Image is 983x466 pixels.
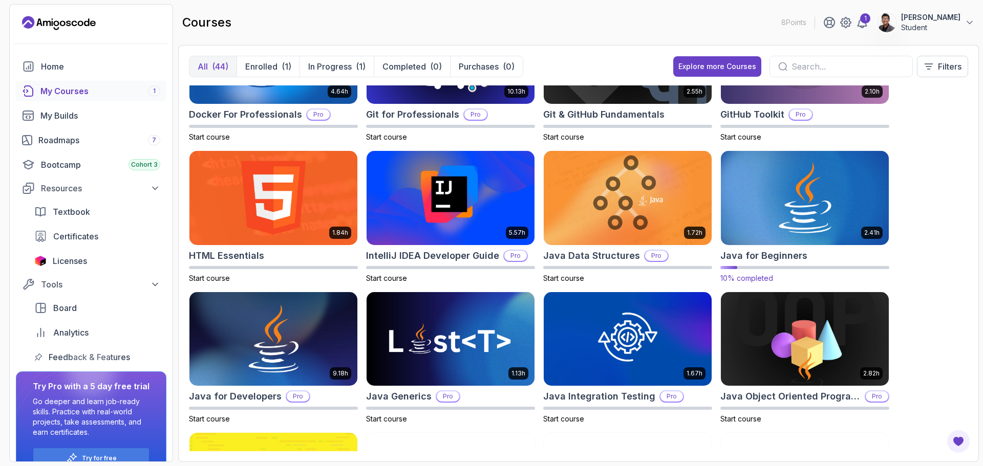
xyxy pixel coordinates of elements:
[16,56,166,77] a: home
[459,60,499,73] p: Purchases
[189,132,230,141] span: Start course
[509,229,525,237] p: 5.57h
[366,249,499,263] h2: IntelliJ IDEA Developer Guide
[660,391,683,402] p: Pro
[287,391,309,402] p: Pro
[82,454,117,462] a: Try for free
[16,154,166,175] a: bootcamp
[367,151,535,245] img: IntelliJ IDEA Developer Guide card
[189,151,357,245] img: HTML Essentials card
[678,61,756,72] div: Explore more Courses
[437,391,459,402] p: Pro
[863,369,880,378] p: 2.82h
[189,292,357,386] img: Java for Developers card
[49,351,130,363] span: Feedback & Features
[860,13,870,24] div: 1
[856,16,868,29] a: 1
[720,107,784,122] h2: GitHub Toolkit
[16,81,166,101] a: courses
[901,12,960,23] p: [PERSON_NAME]
[544,151,712,245] img: Java Data Structures card
[720,414,761,423] span: Start course
[511,369,525,378] p: 1.13h
[189,389,282,404] h2: Java for Developers
[917,56,968,77] button: Filters
[543,107,665,122] h2: Git & GitHub Fundamentals
[543,414,584,423] span: Start course
[543,389,655,404] h2: Java Integration Testing
[41,182,160,194] div: Resources
[332,229,348,237] p: 1.84h
[40,109,160,122] div: My Builds
[877,13,896,32] img: user profile image
[189,274,230,282] span: Start course
[717,148,893,247] img: Java for Beginners card
[307,109,330,120] p: Pro
[28,347,166,367] a: feedback
[382,60,426,73] p: Completed
[544,292,712,386] img: Java Integration Testing card
[33,396,149,437] p: Go deeper and learn job-ready skills. Practice with real-world projects, take assessments, and ea...
[189,56,237,77] button: All(44)
[687,87,702,96] p: 2.55h
[189,249,264,263] h2: HTML Essentials
[16,130,166,150] a: roadmaps
[792,60,904,73] input: Search...
[53,302,77,314] span: Board
[720,249,807,263] h2: Java for Beginners
[40,85,160,97] div: My Courses
[131,161,158,169] span: Cohort 3
[53,206,90,218] span: Textbook
[687,369,702,378] p: 1.67h
[543,249,640,263] h2: Java Data Structures
[16,105,166,126] a: builds
[28,251,166,271] a: licenses
[366,274,407,282] span: Start course
[300,56,374,77] button: In Progress(1)
[53,230,98,242] span: Certificates
[789,109,812,120] p: Pro
[28,226,166,247] a: certificates
[282,60,291,73] div: (1)
[366,414,407,423] span: Start course
[366,132,407,141] span: Start course
[189,107,302,122] h2: Docker For Professionals
[153,87,156,95] span: 1
[864,229,880,237] p: 2.41h
[720,132,761,141] span: Start course
[366,389,432,404] h2: Java Generics
[237,56,300,77] button: Enrolled(1)
[28,322,166,343] a: analytics
[333,369,348,378] p: 9.18h
[41,60,160,73] div: Home
[367,292,535,386] img: Java Generics card
[28,298,166,318] a: board
[543,132,584,141] span: Start course
[901,23,960,33] p: Student
[34,256,47,266] img: jetbrains icon
[865,87,880,96] p: 2.10h
[450,56,523,77] button: Purchases(0)
[53,326,89,339] span: Analytics
[503,60,515,73] div: (0)
[28,202,166,222] a: textbook
[53,255,87,267] span: Licenses
[938,60,961,73] p: Filters
[41,159,160,171] div: Bootcamp
[198,60,208,73] p: All
[464,109,487,120] p: Pro
[543,274,584,282] span: Start course
[16,179,166,197] button: Resources
[41,278,160,291] div: Tools
[645,251,668,261] p: Pro
[182,14,231,31] h2: courses
[673,56,761,77] a: Explore more Courses
[356,60,366,73] div: (1)
[308,60,352,73] p: In Progress
[366,107,459,122] h2: Git for Professionals
[245,60,277,73] p: Enrolled
[504,251,527,261] p: Pro
[16,275,166,294] button: Tools
[781,17,806,28] p: 8 Points
[38,134,160,146] div: Roadmaps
